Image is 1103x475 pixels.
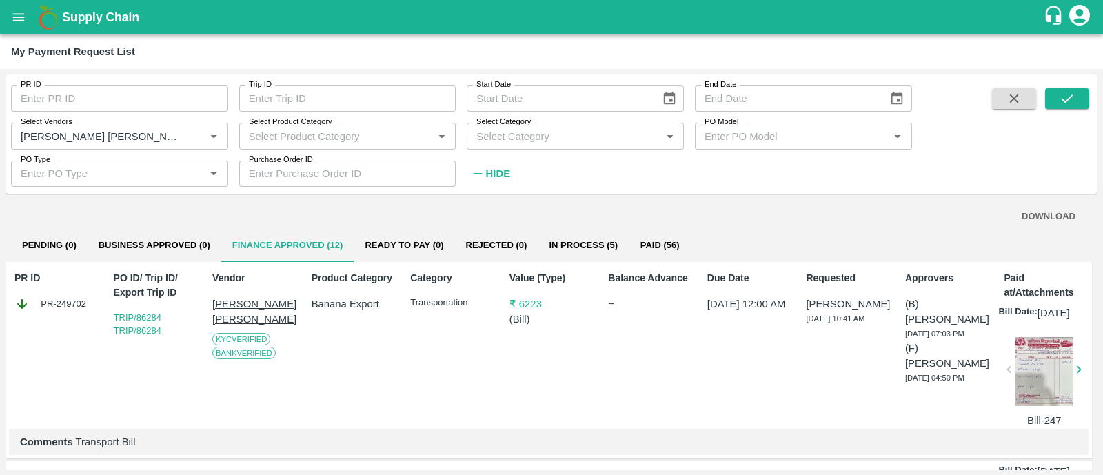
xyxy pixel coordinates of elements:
[486,168,510,179] strong: Hide
[20,434,1077,449] p: Transport Bill
[476,117,531,128] label: Select Category
[806,314,864,323] span: [DATE] 10:41 AM
[695,85,878,112] input: End Date
[905,374,964,382] span: [DATE] 04:50 PM
[62,8,1043,27] a: Supply Chain
[20,436,73,447] b: Comments
[212,296,296,327] p: [PERSON_NAME] [PERSON_NAME]
[705,79,736,90] label: End Date
[1015,413,1073,428] p: Bill-247
[707,296,791,312] p: [DATE] 12:00 AM
[476,79,511,90] label: Start Date
[905,341,989,372] p: (F) [PERSON_NAME]
[608,296,692,310] div: --
[114,312,161,336] a: TRIP/86284 TRIP/86284
[1004,271,1088,300] p: Paid at/Attachments
[243,127,429,145] input: Select Product Category
[509,271,594,285] p: Value (Type)
[14,296,99,312] div: PR-249702
[249,79,272,90] label: Trip ID
[62,10,139,24] b: Supply Chain
[21,79,41,90] label: PR ID
[21,154,50,165] label: PO Type
[1043,5,1067,30] div: customer-support
[14,271,99,285] p: PR ID
[806,271,890,285] p: Requested
[239,85,456,112] input: Enter Trip ID
[699,127,885,145] input: Enter PO Model
[239,161,456,187] input: Enter Purchase Order ID
[998,305,1037,321] p: Bill Date:
[905,330,964,338] span: [DATE] 07:03 PM
[354,229,454,262] button: Ready To Pay (0)
[15,165,201,183] input: Enter PO Type
[433,127,451,145] button: Open
[205,165,223,183] button: Open
[806,296,890,312] p: [PERSON_NAME]
[471,127,657,145] input: Select Category
[1038,305,1070,321] p: [DATE]
[629,229,691,262] button: Paid (56)
[884,85,910,112] button: Choose date
[905,271,989,285] p: Approvers
[88,229,221,262] button: Business Approved (0)
[661,127,679,145] button: Open
[1067,3,1092,32] div: account of current user
[538,229,629,262] button: In Process (5)
[905,296,989,327] p: (B) [PERSON_NAME]
[221,229,354,262] button: Finance Approved (12)
[249,117,332,128] label: Select Product Category
[34,3,62,31] img: logo
[410,271,494,285] p: Category
[455,229,538,262] button: Rejected (0)
[212,347,276,359] span: Bank Verified
[312,271,396,285] p: Product Category
[249,154,313,165] label: Purchase Order ID
[467,162,514,185] button: Hide
[21,117,72,128] label: Select Vendors
[1016,205,1081,229] button: DOWNLOAD
[608,271,692,285] p: Balance Advance
[114,271,198,300] p: PO ID/ Trip ID/ Export Trip ID
[656,85,682,112] button: Choose date
[889,127,907,145] button: Open
[11,43,135,61] div: My Payment Request List
[11,85,228,112] input: Enter PR ID
[212,333,270,345] span: KYC Verified
[205,127,223,145] button: Open
[410,296,494,310] p: Transportation
[15,127,183,145] input: Select Vendor
[11,229,88,262] button: Pending (0)
[509,296,594,312] p: ₹ 6223
[707,271,791,285] p: Due Date
[212,271,296,285] p: Vendor
[509,312,594,327] p: ( Bill )
[312,296,396,312] p: Banana Export
[705,117,739,128] label: PO Model
[467,85,650,112] input: Start Date
[3,1,34,33] button: open drawer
